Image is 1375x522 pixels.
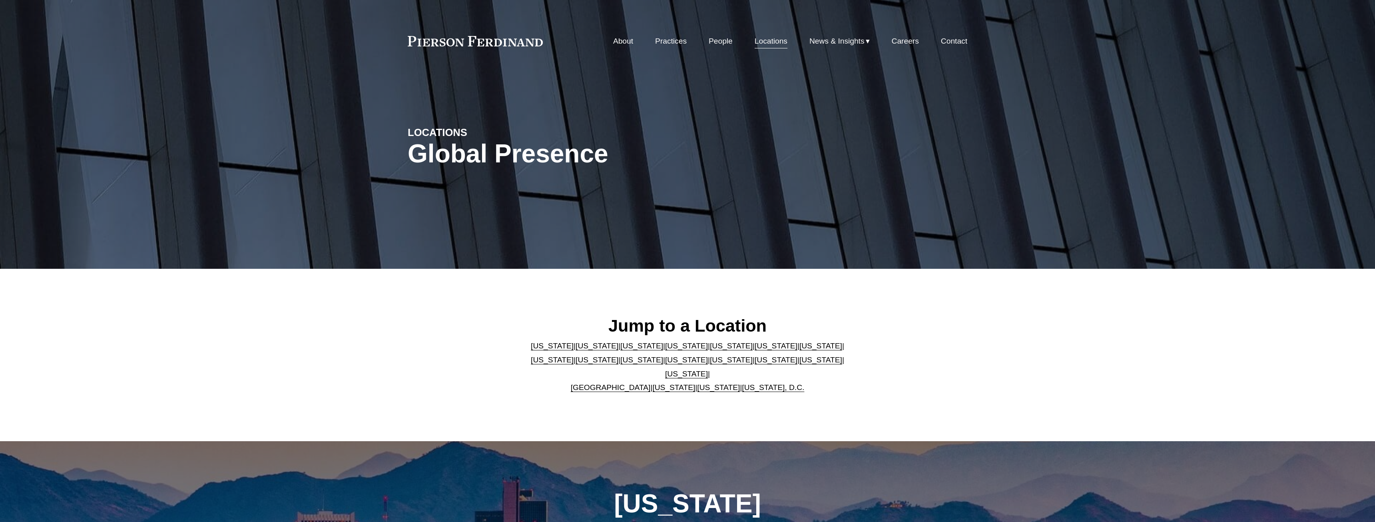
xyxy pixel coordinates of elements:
h1: Global Presence [408,139,781,168]
a: [US_STATE] [531,342,574,350]
a: [US_STATE] [665,370,708,378]
a: [US_STATE] [710,342,753,350]
a: Practices [655,34,687,49]
a: [US_STATE] [576,342,618,350]
h1: [US_STATE] [571,489,804,518]
a: [US_STATE] [531,356,574,364]
a: [US_STATE] [799,342,842,350]
h2: Jump to a Location [524,315,851,336]
a: [US_STATE] [665,356,708,364]
a: [US_STATE] [652,383,695,392]
a: [US_STATE] [576,356,618,364]
h4: LOCATIONS [408,126,548,139]
a: folder dropdown [809,34,870,49]
a: Careers [892,34,919,49]
span: News & Insights [809,34,865,48]
a: [US_STATE] [755,342,797,350]
a: [US_STATE] [620,342,663,350]
a: [US_STATE] [755,356,797,364]
a: Contact [941,34,967,49]
a: [US_STATE] [665,342,708,350]
a: About [613,34,633,49]
a: [GEOGRAPHIC_DATA] [571,383,651,392]
a: [US_STATE] [620,356,663,364]
p: | | | | | | | | | | | | | | | | | | [524,339,851,394]
a: Locations [755,34,787,49]
a: [US_STATE] [697,383,740,392]
a: [US_STATE] [799,356,842,364]
a: [US_STATE] [710,356,753,364]
a: [US_STATE], D.C. [742,383,804,392]
a: People [709,34,733,49]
